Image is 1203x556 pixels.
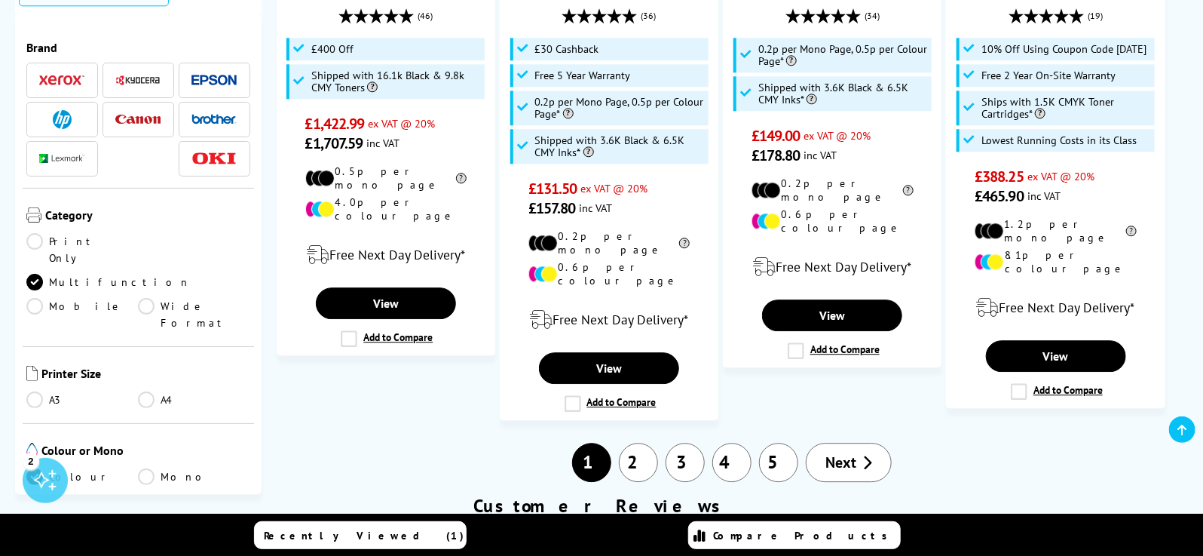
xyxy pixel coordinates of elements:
[285,234,487,276] div: modal_delivery
[712,443,751,482] a: 4
[758,81,928,106] span: Shipped with 3.6K Black & 6.5K CMY Inks*
[528,229,690,256] li: 0.2p per mono page
[23,453,39,469] div: 2
[981,134,1137,146] span: Lowest Running Costs in its Class
[264,529,464,542] span: Recently Viewed (1)
[1011,383,1103,400] label: Add to Compare
[975,167,1024,186] span: £388.25
[191,75,237,86] img: Epson
[366,136,399,150] span: inc VAT
[26,233,138,266] a: Print Only
[115,110,161,129] a: Canon
[731,246,933,288] div: modal_delivery
[138,468,249,485] a: Mono
[580,201,613,215] span: inc VAT
[368,116,435,131] span: ex VAT @ 20%
[1088,2,1103,30] span: (19)
[191,152,237,165] img: OKI
[311,43,354,55] span: £400 Off
[39,75,84,85] img: Xerox
[41,443,250,461] span: Colour or Mono
[975,186,1024,206] span: £465.90
[865,2,880,30] span: (34)
[39,149,84,168] a: Lexmark
[758,43,928,67] span: 0.2p per Mono Page, 0.5p per Colour Page*
[688,521,901,549] a: Compare Products
[713,529,895,542] span: Compare Products
[1027,169,1094,183] span: ex VAT @ 20%
[762,300,902,331] a: View
[806,443,892,482] a: Next
[751,207,914,235] li: 0.6p per colour page
[981,43,1146,55] span: 10% Off Using Coupon Code [DATE]
[305,114,365,134] span: £1,422.99
[508,299,710,341] div: modal_delivery
[751,126,800,146] span: £149.00
[528,198,576,218] span: £157.80
[138,392,249,408] a: A4
[641,2,657,30] span: (36)
[619,443,658,482] a: 2
[191,110,237,129] a: Brother
[975,248,1137,275] li: 8.1p per colour page
[305,195,467,223] li: 4.0p per colour page
[1027,189,1061,203] span: inc VAT
[751,177,914,204] li: 0.2p per mono page
[305,164,467,192] li: 0.5p per mono page
[8,494,1195,518] h2: Customer Reviews
[954,287,1156,329] div: modal_delivery
[528,260,690,287] li: 0.6p per colour page
[565,395,657,412] label: Add to Compare
[981,96,1151,120] span: Ships with 1.5K CMYK Toner Cartridges*
[191,149,237,168] a: OKI
[539,352,679,384] a: View
[305,134,363,153] span: £1,707.59
[981,69,1116,81] span: Free 2 Year On-Site Warranty
[39,71,84,90] a: Xerox
[254,521,467,549] a: Recently Viewed (1)
[45,207,250,226] span: Category
[41,366,250,384] span: Printer Size
[581,181,648,195] span: ex VAT @ 20%
[26,366,38,381] img: Printer Size
[26,40,250,55] span: Brand
[26,207,41,223] img: Category
[535,96,705,120] span: 0.2p per Mono Page, 0.5p per Colour Page*
[115,71,161,90] a: Kyocera
[666,443,705,482] a: 3
[759,443,798,482] a: 5
[26,298,138,331] a: Mobile
[26,443,38,458] img: Colour or Mono
[975,217,1137,244] li: 1.2p per mono page
[115,75,161,86] img: Kyocera
[751,146,800,165] span: £178.80
[191,71,237,90] a: Epson
[26,392,138,408] a: A3
[418,2,433,30] span: (46)
[311,69,481,94] span: Shipped with 16.1k Black & 9.8k CMY Toners
[341,330,433,347] label: Add to Compare
[138,298,249,331] a: Wide Format
[115,115,161,124] img: Canon
[535,69,631,81] span: Free 5 Year Warranty
[535,134,705,158] span: Shipped with 3.6K Black & 6.5K CMY Inks*
[804,148,837,162] span: inc VAT
[788,343,880,359] label: Add to Compare
[39,110,84,129] a: HP
[26,468,138,485] a: Colour
[53,110,72,129] img: HP
[986,340,1126,372] a: View
[804,128,871,143] span: ex VAT @ 20%
[528,179,577,198] span: £131.50
[825,453,856,472] span: Next
[39,154,84,163] img: Lexmark
[191,114,237,124] img: Brother
[316,287,456,319] a: View
[535,43,599,55] span: £30 Cashback
[26,274,191,290] a: Multifunction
